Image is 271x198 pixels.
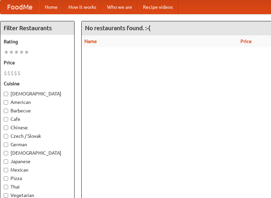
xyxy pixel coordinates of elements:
input: Thai [4,185,8,189]
h5: Rating [4,38,71,45]
a: Recipe videos [138,0,178,14]
h4: Filter Restaurants [0,21,74,35]
a: Price [241,39,252,44]
input: Pizza [4,176,8,181]
label: Mexican [4,167,71,173]
label: Czech / Slovak [4,133,71,139]
input: Vegetarian [4,193,8,198]
label: [DEMOGRAPHIC_DATA] [4,150,71,156]
input: German [4,142,8,147]
label: German [4,141,71,148]
label: Pizza [4,175,71,182]
li: ★ [9,48,14,56]
label: Thai [4,183,71,190]
input: Japanese [4,159,8,164]
input: [DEMOGRAPHIC_DATA] [4,151,8,155]
li: ★ [19,48,24,56]
a: Who we are [102,0,138,14]
a: Name [84,39,97,44]
input: American [4,100,8,105]
input: Barbecue [4,109,8,113]
input: Chinese [4,126,8,130]
li: ★ [24,48,29,56]
h5: Price [4,59,71,66]
li: ★ [4,48,9,56]
label: Barbecue [4,107,71,114]
li: $ [14,69,17,77]
li: $ [11,69,14,77]
input: [DEMOGRAPHIC_DATA] [4,92,8,96]
label: American [4,99,71,106]
li: $ [4,69,7,77]
input: Mexican [4,168,8,172]
label: Japanese [4,158,71,165]
label: [DEMOGRAPHIC_DATA] [4,90,71,97]
label: Chinese [4,124,71,131]
label: Cafe [4,116,71,123]
input: Czech / Slovak [4,134,8,138]
h5: Cuisine [4,80,71,87]
li: $ [7,69,11,77]
a: How it works [63,0,102,14]
input: Cafe [4,117,8,122]
li: $ [17,69,21,77]
li: ★ [14,48,19,56]
a: FoodMe [0,0,39,14]
ng-pluralize: No restaurants found. :-( [85,25,150,31]
a: Home [39,0,63,14]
